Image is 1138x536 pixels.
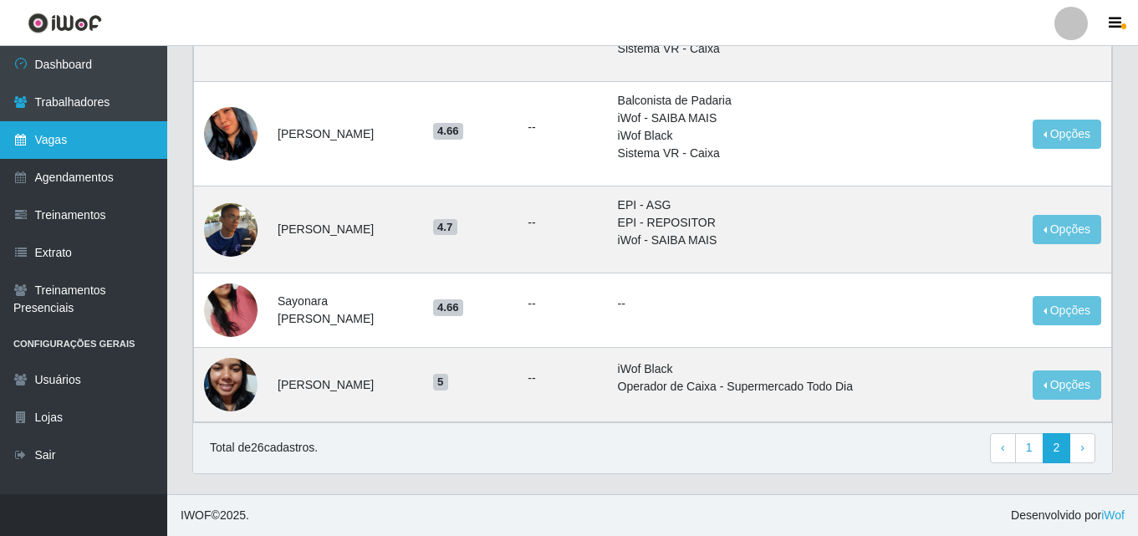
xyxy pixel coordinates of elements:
td: Sayonara [PERSON_NAME] [268,273,423,348]
img: CoreUI Logo [28,13,102,33]
ul: -- [528,214,597,232]
span: › [1080,441,1084,454]
ul: -- [528,295,597,313]
p: -- [618,295,901,313]
li: Sistema VR - Caixa [618,40,901,58]
button: Opções [1033,120,1101,149]
span: Desenvolvido por [1011,507,1125,524]
li: iWof Black [618,360,901,378]
nav: pagination [990,433,1095,463]
p: Total de 26 cadastros. [210,439,318,457]
ul: -- [528,119,597,136]
td: [PERSON_NAME] [268,186,423,273]
img: 1735855062052.jpeg [204,337,258,432]
span: 4.66 [433,299,463,316]
li: Operador de Caixa - Supermercado Todo Dia [618,378,901,396]
span: IWOF [181,508,212,522]
a: 2 [1043,433,1071,463]
span: © 2025 . [181,507,249,524]
span: 4.66 [433,123,463,140]
img: 1744243752972.jpeg [204,263,258,358]
li: iWof Black [618,127,901,145]
li: EPI - ASG [618,197,901,214]
li: iWof - SAIBA MAIS [618,232,901,249]
button: Opções [1033,215,1101,244]
button: Opções [1033,296,1101,325]
span: ‹ [1001,441,1005,454]
a: iWof [1101,508,1125,522]
button: Opções [1033,370,1101,400]
li: iWof - SAIBA MAIS [618,110,901,127]
td: [PERSON_NAME] [268,82,423,186]
td: [PERSON_NAME] [268,348,423,422]
a: Next [1069,433,1095,463]
li: EPI - REPOSITOR [618,214,901,232]
a: 1 [1015,433,1044,463]
img: 1720551562863.jpeg [204,76,258,192]
li: Balconista de Padaria [618,92,901,110]
a: Previous [990,433,1016,463]
img: 1749306330183.jpeg [204,203,258,257]
ul: -- [528,370,597,387]
li: Sistema VR - Caixa [618,145,901,162]
span: 4.7 [433,219,457,236]
span: 5 [433,374,448,391]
